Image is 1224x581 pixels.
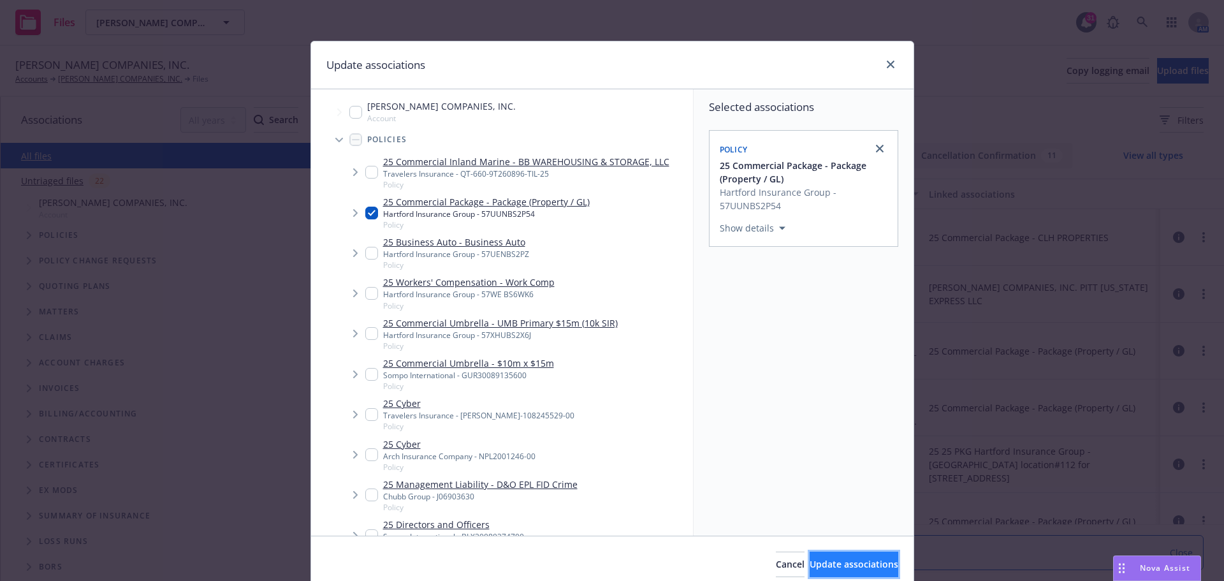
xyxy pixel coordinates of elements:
[776,552,805,577] button: Cancel
[383,300,555,311] span: Policy
[383,168,669,179] div: Travelers Insurance - QT-660-9T260896-TIL-25
[1114,556,1130,580] div: Drag to move
[383,502,578,513] span: Policy
[383,410,574,421] div: Travelers Insurance - [PERSON_NAME]-108245529-00
[383,370,554,381] div: Sompo International - GUR30089135600
[720,186,890,212] span: Hartford Insurance Group - 57UUNBS2P54
[383,381,554,392] span: Policy
[383,276,555,289] a: 25 Workers' Compensation - Work Comp
[383,155,669,168] a: 25 Commercial Inland Marine - BB WAREHOUSING & STORAGE, LLC
[383,219,590,230] span: Policy
[715,221,790,236] button: Show details
[720,144,748,155] span: Policy
[383,462,535,473] span: Policy
[383,341,618,351] span: Policy
[810,552,898,577] button: Update associations
[810,558,898,570] span: Update associations
[383,235,529,249] a: 25 Business Auto - Business Auto
[776,558,805,570] span: Cancel
[383,195,590,209] a: 25 Commercial Package - Package (Property / GL)
[367,136,407,143] span: Policies
[383,518,524,531] a: 25 Directors and Officers
[383,330,618,341] div: Hartford Insurance Group - 57XHUBS2X6J
[1113,555,1201,581] button: Nova Assist
[1140,563,1190,573] span: Nova Assist
[383,316,618,330] a: 25 Commercial Umbrella - UMB Primary $15m (10k SIR)
[383,179,669,190] span: Policy
[383,451,535,462] div: Arch Insurance Company - NPL2001246-00
[383,209,590,219] div: Hartford Insurance Group - 57UUNBS2P54
[872,141,887,156] a: close
[383,260,529,270] span: Policy
[383,438,535,451] a: 25 Cyber
[383,357,554,370] a: 25 Commercial Umbrella - $10m x $15m
[367,113,516,124] span: Account
[383,289,555,300] div: Hartford Insurance Group - 57WE BS6WK6
[367,99,516,113] span: [PERSON_NAME] COMPANIES, INC.
[383,531,524,542] div: Sompo International - BLX30089374700
[883,57,898,72] a: close
[383,478,578,491] a: 25 Management Liability - D&O EPL FID Crime
[383,397,574,410] a: 25 Cyber
[383,421,574,432] span: Policy
[720,159,890,186] button: 25 Commercial Package - Package (Property / GL)
[383,491,578,502] div: Chubb Group - J06903630
[709,99,898,115] span: Selected associations
[326,57,425,73] h1: Update associations
[383,249,529,260] div: Hartford Insurance Group - 57UENBS2PZ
